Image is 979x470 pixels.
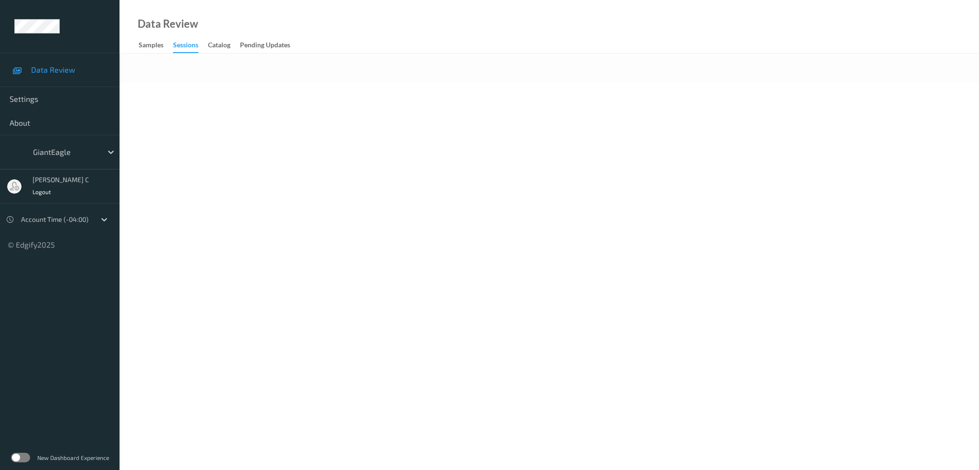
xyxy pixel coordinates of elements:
[139,39,173,52] a: Samples
[173,40,198,53] div: Sessions
[173,39,208,53] a: Sessions
[139,40,163,52] div: Samples
[138,19,198,29] div: Data Review
[208,40,230,52] div: Catalog
[240,40,290,52] div: Pending Updates
[208,39,240,52] a: Catalog
[240,39,300,52] a: Pending Updates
